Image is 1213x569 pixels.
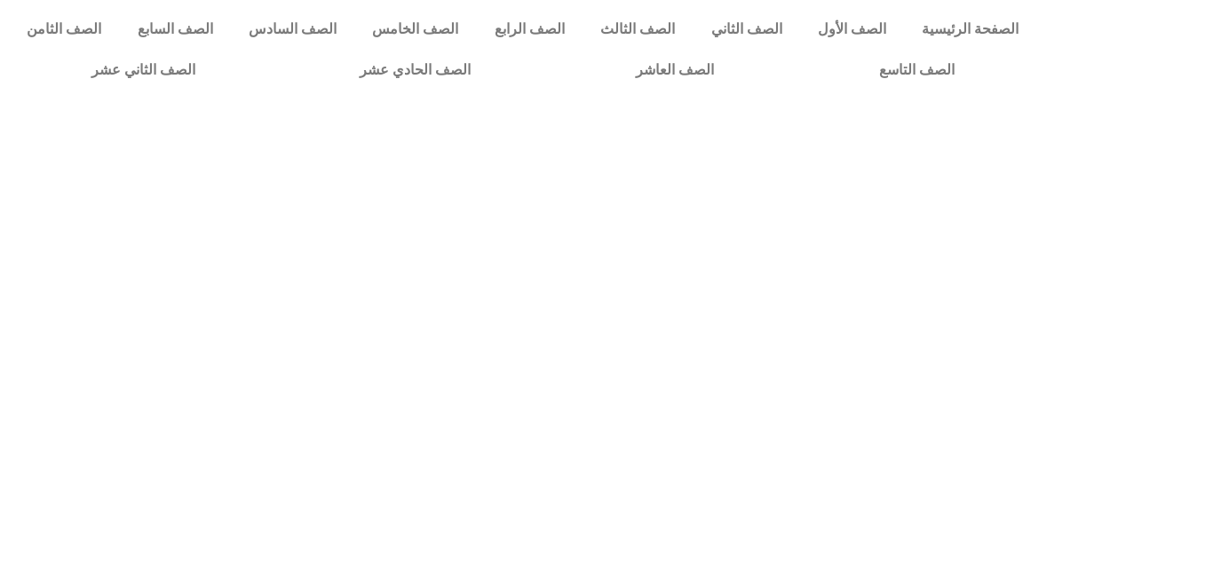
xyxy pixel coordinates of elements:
a: الصف الثاني عشر [9,50,278,91]
a: الصف الأول [800,9,904,50]
a: الصف الثامن [9,9,119,50]
a: الصف السابع [119,9,230,50]
a: الصفحة الرئيسية [904,9,1036,50]
a: الصف الثاني [693,9,799,50]
a: الصف العاشر [553,50,797,91]
a: الصف الثالث [583,9,693,50]
a: الصف الرابع [477,9,583,50]
a: الصف الخامس [354,9,476,50]
a: الصف الحادي عشر [278,50,554,91]
a: الصف السادس [231,9,354,50]
a: الصف التاسع [797,50,1037,91]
